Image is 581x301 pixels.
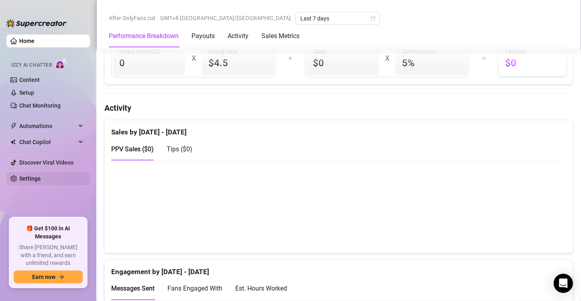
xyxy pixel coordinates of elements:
span: Chat Copilot [19,136,76,148]
span: Tips ( $0 ) [167,145,192,153]
span: arrow-right [59,274,64,280]
div: = [474,52,493,65]
span: Share [PERSON_NAME] with a friend, and earn unlimited rewards [14,244,83,267]
div: X [192,52,196,65]
span: Fans Engaged With [167,285,222,292]
span: After OnlyFans cut [109,12,155,24]
article: Hourly Rate [208,47,238,56]
div: Est. Hours Worked [235,283,287,293]
span: GMT+8 [GEOGRAPHIC_DATA]/[GEOGRAPHIC_DATA] [160,12,291,24]
div: Sales Metrics [261,31,300,41]
div: Open Intercom Messenger [554,274,573,293]
span: 🎁 Get $100 in AI Messages [14,225,83,240]
img: Chat Copilot [10,139,16,145]
a: Content [19,77,40,83]
span: $0 [313,57,372,69]
div: Performance Breakdown [109,31,179,41]
span: Earn now [32,274,55,280]
span: Izzy AI Chatter [11,61,52,69]
span: Messages Sent [111,285,155,292]
img: AI Chatter [55,58,67,70]
div: Activity [228,31,249,41]
div: Sales by [DATE] - [DATE] [111,120,566,138]
span: $4.5 [208,57,268,69]
h4: Activity [104,102,573,114]
span: info-circle [155,49,160,54]
a: Setup [19,89,34,96]
a: Settings [19,175,41,182]
span: $0 [505,57,559,69]
article: Commissions [402,47,436,56]
div: X [385,52,389,65]
a: Home [19,38,35,44]
span: Automations [19,120,76,132]
span: Sales [313,47,372,56]
span: 0 [119,57,179,69]
div: Payouts [192,31,215,41]
span: Payouts [505,47,559,56]
span: Last 7 days [300,12,375,24]
div: + [281,52,300,65]
a: Chat Monitoring [19,102,61,109]
img: logo-BBDzfeDw.svg [6,19,67,27]
span: thunderbolt [10,123,17,129]
span: Hours Worked [119,47,160,56]
span: PPV Sales ( $0 ) [111,145,154,153]
button: Earn nowarrow-right [14,270,83,283]
span: calendar [371,16,375,21]
span: 5 % [402,57,461,69]
a: Discover Viral Videos [19,159,73,166]
div: Engagement by [DATE] - [DATE] [111,260,566,277]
